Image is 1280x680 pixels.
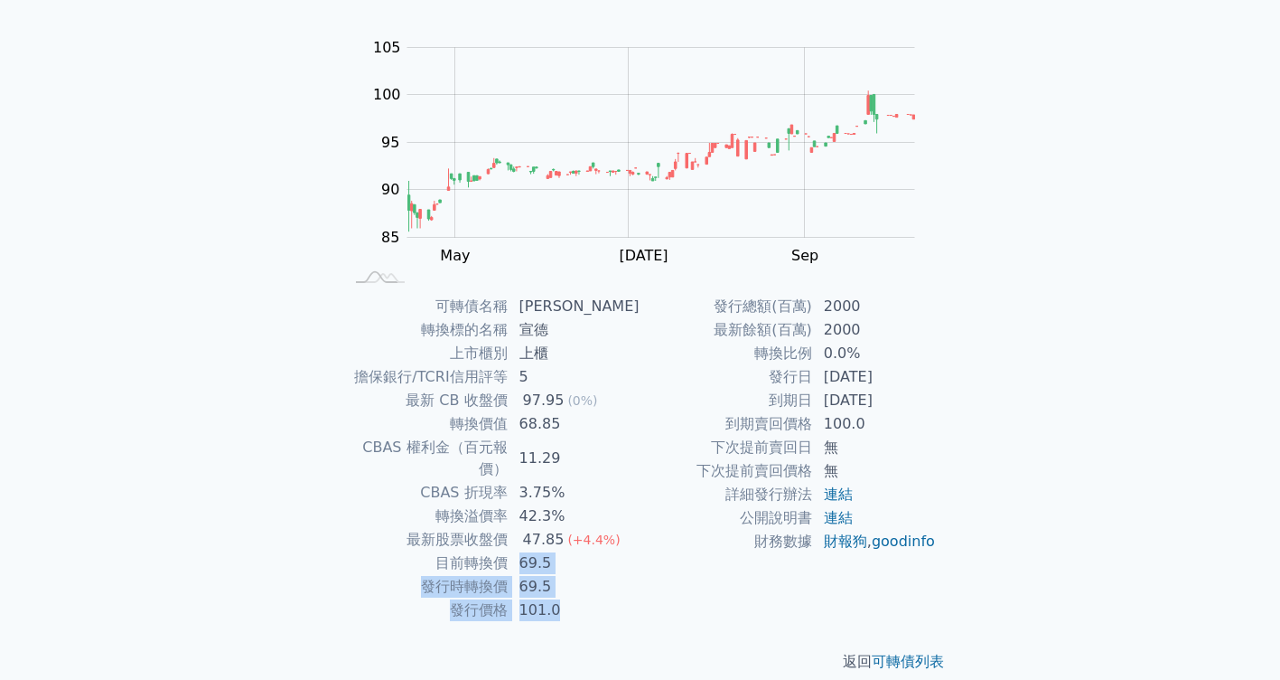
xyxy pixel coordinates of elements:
[813,365,937,389] td: [DATE]
[640,412,813,436] td: 到期賣回價格
[344,389,509,412] td: 最新 CB 收盤價
[509,318,640,342] td: 宣德
[640,342,813,365] td: 轉換比例
[344,575,509,599] td: 發行時轉換價
[344,552,509,575] td: 目前轉換價
[640,483,813,506] td: 詳細發行辦法
[813,436,937,459] td: 無
[1190,593,1280,680] div: 聊天小工具
[373,39,401,56] tspan: 105
[640,436,813,459] td: 下次提前賣回日
[344,342,509,365] td: 上市櫃別
[344,436,509,481] td: CBAS 權利金（百元報價）
[813,530,937,553] td: ,
[381,134,399,151] tspan: 95
[640,459,813,483] td: 下次提前賣回價格
[344,505,509,528] td: 轉換溢價率
[364,39,942,264] g: Chart
[509,505,640,528] td: 42.3%
[1190,593,1280,680] iframe: Chat Widget
[813,412,937,436] td: 100.0
[344,481,509,505] td: CBAS 折現率
[509,365,640,389] td: 5
[640,318,813,342] td: 最新餘額(百萬)
[322,651,958,673] p: 返回
[344,528,509,552] td: 最新股票收盤價
[640,506,813,530] td: 公開說明書
[381,229,399,246] tspan: 85
[509,412,640,436] td: 68.85
[344,599,509,622] td: 發行價格
[619,247,668,264] tspan: [DATE]
[344,412,509,436] td: 轉換價值
[381,181,399,198] tspan: 90
[509,552,640,575] td: 69.5
[344,365,509,389] td: 擔保銀行/TCRI信用評等
[813,459,937,483] td: 無
[824,533,867,550] a: 財報狗
[813,318,937,342] td: 2000
[640,389,813,412] td: 到期日
[824,486,853,503] a: 連結
[813,295,937,318] td: 2000
[640,295,813,318] td: 發行總額(百萬)
[344,318,509,342] td: 轉換標的名稱
[519,390,568,411] div: 97.95
[791,247,818,264] tspan: Sep
[567,533,620,547] span: (+4.4%)
[872,533,935,550] a: goodinfo
[567,393,597,408] span: (0%)
[640,365,813,389] td: 發行日
[509,599,640,622] td: 101.0
[440,247,470,264] tspan: May
[509,342,640,365] td: 上櫃
[640,530,813,553] td: 財務數據
[813,342,937,365] td: 0.0%
[509,436,640,481] td: 11.29
[344,295,509,318] td: 可轉債名稱
[373,86,401,103] tspan: 100
[824,509,853,526] a: 連結
[509,481,640,505] td: 3.75%
[519,529,568,551] div: 47.85
[813,389,937,412] td: [DATE]
[509,295,640,318] td: [PERSON_NAME]
[872,653,944,670] a: 可轉債列表
[509,575,640,599] td: 69.5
